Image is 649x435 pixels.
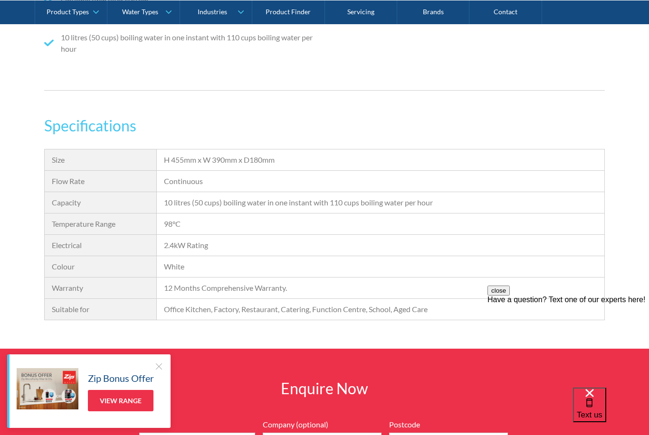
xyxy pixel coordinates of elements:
h2: Enquire Now [187,377,462,400]
h3: Specifications [44,114,605,137]
div: 12 Months Comprehensive Warranty. [164,282,597,294]
div: Office Kitchen, Factory, Restaurant, Catering, Function Centre, School, Aged Care [164,304,597,315]
div: Continuous [164,176,597,187]
iframe: podium webchat widget bubble [573,388,649,435]
div: Industries [198,8,227,16]
img: Zip Bonus Offer [17,368,78,409]
div: 2.4kW Rating [164,240,597,251]
label: Company (optional) [263,419,382,430]
div: Warranty [52,282,149,294]
li: 10 litres (50 cups) boiling water in one instant with 110 cups boiling water per hour [44,32,321,55]
h5: Zip Bonus Offer [88,371,154,385]
div: 10 litres (50 cups) boiling water in one instant with 110 cups boiling water per hour [164,197,597,208]
div: Suitable for [52,304,149,315]
label: Postcode [389,419,508,430]
iframe: podium webchat widget prompt [487,286,649,399]
div: Electrical [52,240,149,251]
div: Water Types [122,8,158,16]
div: Capacity [52,197,149,208]
div: Colour [52,261,149,272]
div: Flow Rate [52,176,149,187]
div: White [164,261,597,272]
div: Size [52,154,149,166]
div: H 455mm x W 390mm x D180mm [164,154,597,166]
div: Product Types [47,8,89,16]
a: View Range [88,390,153,411]
div: Temperature Range [52,218,149,230]
div: 98°C [164,218,597,230]
label: Name [139,419,255,430]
